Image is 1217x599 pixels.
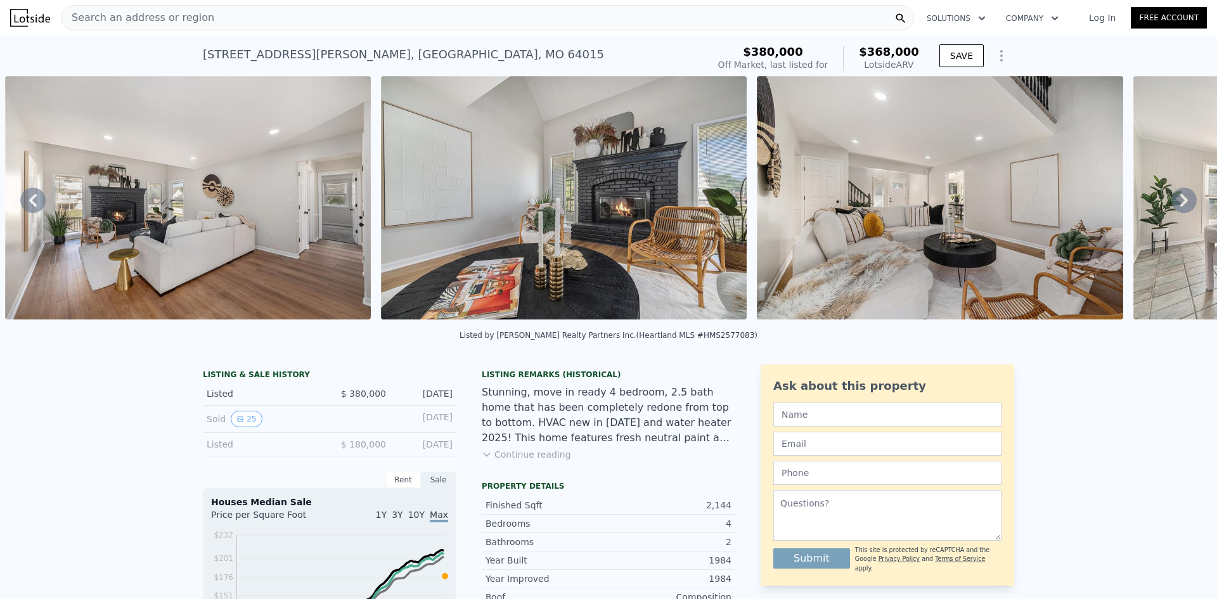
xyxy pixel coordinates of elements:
div: Lotside ARV [859,58,919,71]
div: 2,144 [608,499,731,512]
div: Bedrooms [486,517,608,530]
div: 2 [608,536,731,548]
div: 1984 [608,572,731,585]
button: View historical data [231,411,262,427]
button: Solutions [917,7,996,30]
div: Stunning, move in ready 4 bedroom, 2.5 bath home that has been completely redone from top to bott... [482,385,735,446]
button: SAVE [939,44,984,67]
div: This site is protected by reCAPTCHA and the Google and apply. [855,546,1001,573]
span: 1Y [376,510,387,520]
div: LISTING & SALE HISTORY [203,370,456,382]
tspan: $201 [214,554,233,563]
span: Search an address or region [61,10,214,25]
div: Sold [207,411,319,427]
div: Sale [421,472,456,488]
div: Off Market, last listed for [718,58,828,71]
div: Houses Median Sale [211,496,448,508]
a: Log In [1074,11,1131,24]
span: $ 380,000 [341,389,386,399]
span: Max [430,510,448,522]
div: 1984 [608,554,731,567]
div: Listed by [PERSON_NAME] Realty Partners Inc. (Heartland MLS #HMS2577083) [460,331,757,340]
a: Privacy Policy [879,555,920,562]
span: $ 180,000 [341,439,386,449]
img: Lotside [10,9,50,27]
button: Continue reading [482,448,571,461]
img: Sale: 169758500 Parcel: 60602452 [381,76,747,319]
div: Finished Sqft [486,499,608,512]
input: Email [773,432,1001,456]
div: Price per Square Foot [211,508,330,529]
div: Ask about this property [773,377,1001,395]
span: 10Y [408,510,425,520]
button: Show Options [989,43,1014,68]
div: Property details [482,481,735,491]
input: Name [773,403,1001,427]
span: $380,000 [743,45,803,58]
tspan: $232 [214,531,233,539]
div: Listing Remarks (Historical) [482,370,735,380]
img: Sale: 169758500 Parcel: 60602452 [757,76,1123,319]
a: Terms of Service [935,555,985,562]
div: [DATE] [396,387,453,400]
button: Submit [773,548,850,569]
div: Listed [207,387,319,400]
tspan: $176 [214,573,233,582]
div: Listed [207,438,319,451]
div: 4 [608,517,731,530]
span: $368,000 [859,45,919,58]
div: Rent [385,472,421,488]
div: Bathrooms [486,536,608,548]
img: Sale: 169758500 Parcel: 60602452 [5,76,371,319]
div: [STREET_ADDRESS][PERSON_NAME] , [GEOGRAPHIC_DATA] , MO 64015 [203,46,604,63]
a: Free Account [1131,7,1207,29]
input: Phone [773,461,1001,485]
div: [DATE] [396,438,453,451]
span: 3Y [392,510,402,520]
div: [DATE] [396,411,453,427]
div: Year Built [486,554,608,567]
div: Year Improved [486,572,608,585]
button: Company [996,7,1069,30]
